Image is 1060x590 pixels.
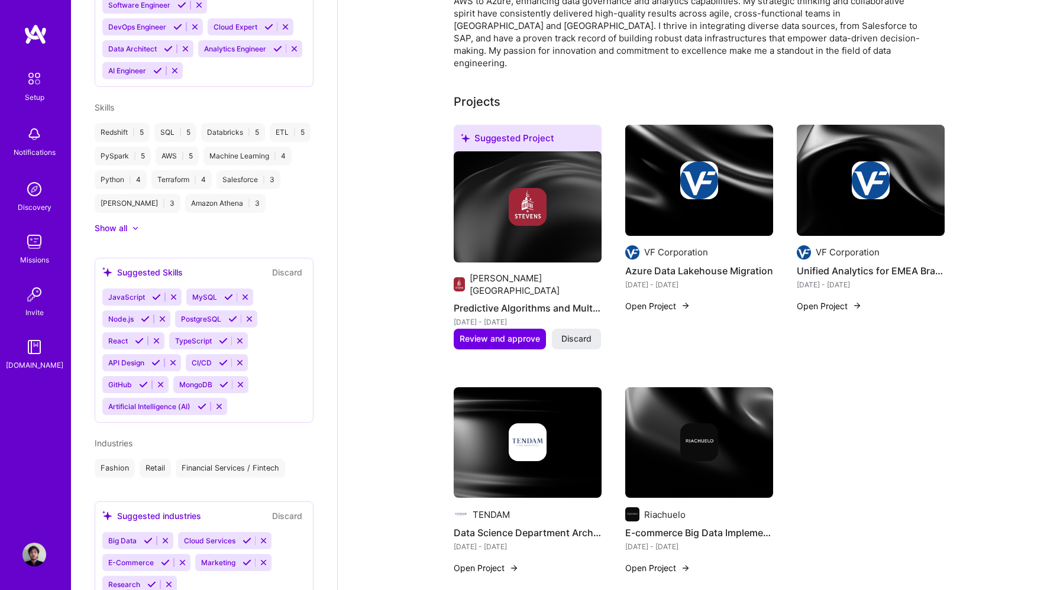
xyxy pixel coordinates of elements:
img: Company logo [680,423,718,461]
span: GitHub [108,380,132,389]
span: Marketing [201,558,235,567]
i: Reject [245,315,254,323]
i: Accept [173,22,182,31]
i: Accept [152,293,161,302]
div: Suggested industries [102,510,201,522]
button: Discard [269,509,306,523]
img: Company logo [625,507,639,521]
i: Reject [170,66,179,75]
span: Big Data [108,536,137,545]
div: Retail [140,459,171,478]
button: Review and approve [454,329,546,349]
i: Reject [178,558,187,567]
span: Research [108,580,140,589]
span: | [274,151,276,161]
i: Accept [219,336,228,345]
div: Databricks 5 [201,123,265,142]
i: Accept [273,44,282,53]
span: Review and approve [460,333,540,345]
span: | [263,175,265,184]
i: Reject [158,315,167,323]
img: guide book [22,335,46,359]
div: Notifications [14,146,56,158]
span: | [179,128,182,137]
i: Accept [164,44,173,53]
span: Industries [95,438,132,448]
span: | [248,199,250,208]
i: Accept [243,536,251,545]
span: | [134,151,136,161]
span: E-Commerce [108,558,154,567]
h4: Unified Analytics for EMEA Brands [797,263,945,278]
img: Company logo [625,245,639,260]
h4: E-commerce Big Data Implementation [625,525,773,540]
img: arrow-right [852,301,862,310]
i: Accept [177,1,186,9]
span: DevOps Engineer [108,22,166,31]
span: Cloud Expert [214,22,257,31]
img: bell [22,122,46,146]
img: Company logo [852,161,890,199]
img: Company logo [680,161,718,199]
div: [PERSON_NAME] 3 [95,194,180,213]
span: Analytics Engineer [204,44,266,53]
i: Reject [190,22,199,31]
img: Invite [22,283,46,306]
img: setup [22,66,47,91]
img: Company logo [509,423,547,461]
div: Machine Learning 4 [203,147,292,166]
div: Salesforce 3 [216,170,280,189]
i: Accept [147,580,156,589]
i: Reject [164,580,173,589]
span: Data Architect [108,44,157,53]
span: | [132,128,135,137]
i: icon SuggestedTeams [102,511,112,521]
span: React [108,336,128,345]
span: | [194,175,196,184]
button: Open Project [454,562,519,574]
i: Accept [219,358,228,367]
i: Accept [228,315,237,323]
img: Company logo [509,188,547,226]
img: cover [454,387,602,498]
i: icon SuggestedTeams [102,267,112,277]
img: Company logo [797,245,811,260]
span: API Design [108,358,144,367]
i: Reject [161,536,170,545]
i: Reject [241,293,250,302]
img: cover [454,151,602,262]
button: Discard [269,265,306,279]
div: Suggested Skills [102,266,183,278]
div: Projects [454,93,500,111]
button: Discard [552,329,601,349]
span: | [163,199,165,208]
span: TypeScript [175,336,212,345]
div: SQL 5 [154,123,196,142]
div: PySpark 5 [95,147,151,166]
div: TENDAM [473,508,510,521]
div: Financial Services / Fintech [176,459,285,478]
i: Reject [290,44,299,53]
i: Accept [139,380,148,389]
a: User Avatar [20,543,49,566]
span: Software Engineer [108,1,170,9]
i: Reject [236,380,245,389]
i: Accept [153,66,162,75]
i: Accept [141,315,150,323]
div: VF Corporation [816,246,880,258]
div: Terraform 4 [151,170,212,189]
div: Python 4 [95,170,147,189]
div: Fashion [95,459,135,478]
button: Open Project [625,562,690,574]
i: Reject [259,536,268,545]
i: Reject [152,336,161,345]
div: Amazon Athena 3 [185,194,266,213]
span: Skills [95,102,114,112]
div: Invite [25,306,44,319]
img: teamwork [22,230,46,254]
i: Reject [181,44,190,53]
i: Accept [219,380,228,389]
i: Accept [243,558,251,567]
button: Open Project [797,300,862,312]
h4: Predictive Algorithms and Multivariate Analyses [454,300,602,316]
